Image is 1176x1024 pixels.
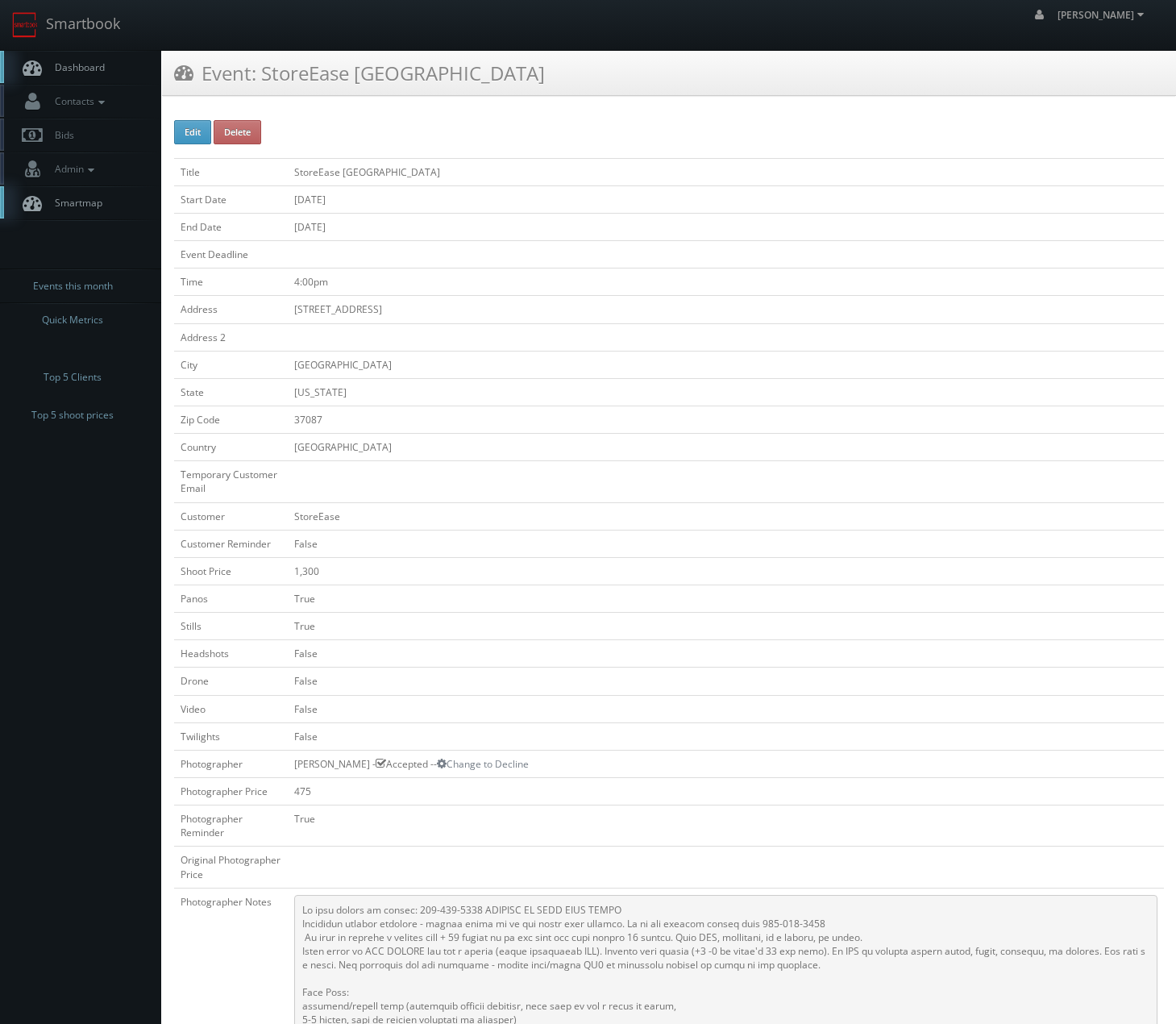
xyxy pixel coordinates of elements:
[12,12,38,38] img: smartbook-logo.png
[174,640,288,668] td: Headshots
[214,120,261,144] button: Delete
[174,668,288,695] td: Drone
[174,750,288,777] td: Photographer
[174,323,288,351] td: Address 2
[288,502,1164,530] td: StoreEase
[288,378,1164,406] td: [US_STATE]
[44,369,102,385] span: Top 5 Clients
[174,158,288,185] td: Title
[174,120,211,144] button: Edit
[174,296,288,323] td: Address
[288,158,1164,185] td: StoreEase [GEOGRAPHIC_DATA]
[174,805,288,847] td: Photographer Reminder
[47,162,98,176] span: Admin
[47,94,109,108] span: Contacts
[288,722,1164,750] td: False
[174,461,288,502] td: Temporary Customer Email
[174,406,288,433] td: Zip Code
[288,750,1164,777] td: [PERSON_NAME] - Accepted --
[288,557,1164,585] td: 1,300
[47,196,102,210] span: Smartmap
[437,757,529,771] a: Change to Decline
[47,60,105,74] span: Dashboard
[288,351,1164,378] td: [GEOGRAPHIC_DATA]
[288,213,1164,240] td: [DATE]
[174,185,288,213] td: Start Date
[174,268,288,296] td: Time
[288,296,1164,323] td: [STREET_ADDRESS]
[288,530,1164,557] td: False
[174,213,288,240] td: End Date
[288,434,1164,461] td: [GEOGRAPHIC_DATA]
[288,613,1164,640] td: True
[47,128,74,142] span: Bids
[288,777,1164,805] td: 475
[174,557,288,585] td: Shoot Price
[174,613,288,640] td: Stills
[288,406,1164,433] td: 37087
[174,847,288,888] td: Original Photographer Price
[174,585,288,612] td: Panos
[174,351,288,378] td: City
[33,278,113,294] span: Events this month
[1058,8,1149,22] span: [PERSON_NAME]
[174,378,288,406] td: State
[288,668,1164,695] td: False
[174,434,288,461] td: Country
[288,185,1164,213] td: [DATE]
[174,241,288,268] td: Event Deadline
[174,502,288,530] td: Customer
[288,805,1164,847] td: True
[288,640,1164,668] td: False
[174,530,288,557] td: Customer Reminder
[174,695,288,722] td: Video
[288,585,1164,612] td: True
[174,59,545,87] h3: Event: StoreEase [GEOGRAPHIC_DATA]
[288,268,1164,296] td: 4:00pm
[42,312,103,328] span: Quick Metrics
[174,722,288,750] td: Twilights
[174,777,288,805] td: Photographer Price
[288,695,1164,722] td: False
[31,407,114,423] span: Top 5 shoot prices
